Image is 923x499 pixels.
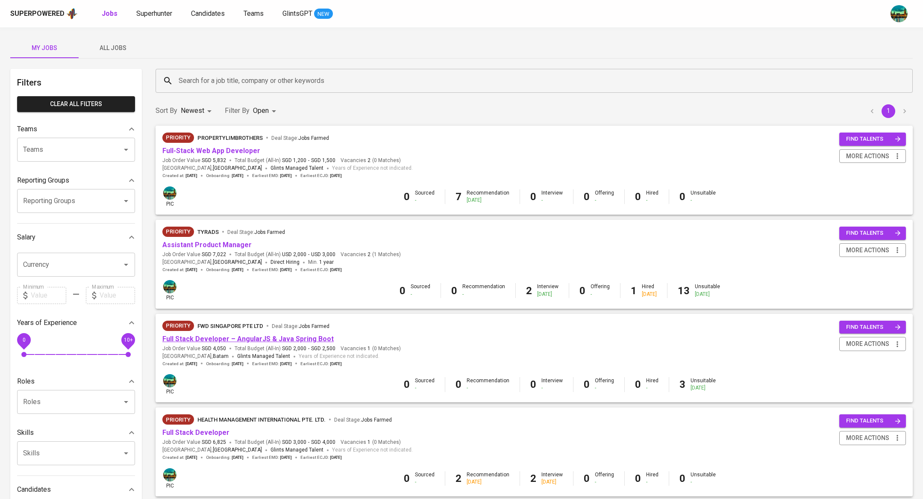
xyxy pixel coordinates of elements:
div: Sourced [415,377,435,392]
span: SGD 7,022 [202,251,226,258]
span: Created at : [162,455,197,461]
span: - [308,157,309,164]
button: more actions [839,337,906,351]
b: 0 [404,191,410,203]
span: Onboarding : [206,361,244,367]
div: [DATE] [467,478,509,486]
span: Onboarding : [206,267,244,273]
div: pic [162,467,177,490]
span: Earliest ECJD : [300,361,342,367]
span: Created at : [162,173,197,179]
span: Total Budget (All-In) [235,157,335,164]
span: Deal Stage : [271,135,329,141]
span: [DATE] [330,267,342,273]
button: Open [120,144,132,156]
span: Earliest EMD : [252,361,292,367]
div: Hired [642,283,657,298]
span: 0 [22,337,25,343]
img: a5d44b89-0c59-4c54-99d0-a63b29d42bd3.jpg [163,374,176,387]
span: - [308,439,309,446]
b: 0 [400,285,406,297]
span: Teams [244,9,264,18]
span: [DATE] [185,361,197,367]
p: Newest [181,106,204,116]
div: Roles [17,373,135,390]
div: - [541,384,563,392]
span: Priority [162,322,194,330]
span: Onboarding : [206,173,244,179]
span: Batam [213,352,229,361]
span: Earliest ECJD : [300,267,342,273]
span: Total Budget (All-In) [235,251,335,258]
div: Recommendation [467,377,509,392]
div: Reporting Groups [17,172,135,189]
b: 0 [584,378,590,390]
div: Recommendation [467,189,509,204]
span: find talents [846,416,901,426]
span: USD 2,000 [282,251,306,258]
div: Superpowered [10,9,65,19]
span: SGD 6,825 [202,439,226,446]
a: Superhunter [136,9,174,19]
div: Recommendation [467,471,509,486]
span: [DATE] [280,267,292,273]
button: more actions [839,431,906,445]
img: a5d44b89-0c59-4c54-99d0-a63b29d42bd3.jpg [163,468,176,481]
button: Open [120,259,132,271]
div: pic [162,373,177,396]
span: [DATE] [280,361,292,367]
span: USD 3,000 [311,251,335,258]
span: Glints Managed Talent [270,447,323,453]
span: Job Order Value [162,345,226,352]
div: [DATE] [691,384,716,392]
p: Candidates [17,484,51,495]
span: SGD 2,500 [311,345,335,352]
span: Deal Stage : [334,417,392,423]
span: [DATE] [330,361,342,367]
span: Jobs Farmed [361,417,392,423]
button: page 1 [882,104,895,118]
div: Hired [646,471,658,486]
button: Clear All filters [17,96,135,112]
span: Earliest EMD : [252,173,292,179]
span: [DATE] [280,455,292,461]
span: Superhunter [136,9,172,18]
button: Open [120,447,132,459]
div: Interview [541,189,563,204]
b: 13 [678,285,690,297]
span: Earliest ECJD : [300,455,342,461]
div: - [646,384,658,392]
div: pic [162,279,177,301]
div: Offering [591,283,610,298]
button: find talents [839,133,906,146]
b: 3 [679,378,685,390]
span: FWD Singapore Pte Ltd [197,323,263,329]
span: 2 [366,251,370,258]
span: Jobs Farmed [254,229,285,235]
div: [DATE] [541,478,563,486]
div: - [411,291,430,298]
div: Hired [646,189,658,204]
p: Skills [17,428,34,438]
span: Vacancies ( 0 Matches ) [341,345,401,352]
p: Roles [17,376,35,387]
span: Tyrads [197,229,219,235]
button: more actions [839,243,906,257]
div: New Job received from Demand Team [162,133,194,143]
a: Superpoweredapp logo [10,7,78,20]
img: a5d44b89-0c59-4c54-99d0-a63b29d42bd3.jpg [163,280,176,293]
div: Sourced [415,189,435,204]
span: 1 year [319,259,334,265]
span: find talents [846,228,901,238]
button: find talents [839,321,906,334]
span: more actions [846,433,889,443]
span: Clear All filters [24,99,128,109]
span: [GEOGRAPHIC_DATA] , [162,164,262,173]
a: Full-Stack Web App Developer [162,147,260,155]
div: - [646,197,658,204]
div: Skills [17,424,135,441]
div: - [595,384,614,392]
p: Filter By [225,106,250,116]
span: 10+ [123,337,132,343]
a: Full Stack Developer – AngularJS & Java Spring Boot [162,335,334,343]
